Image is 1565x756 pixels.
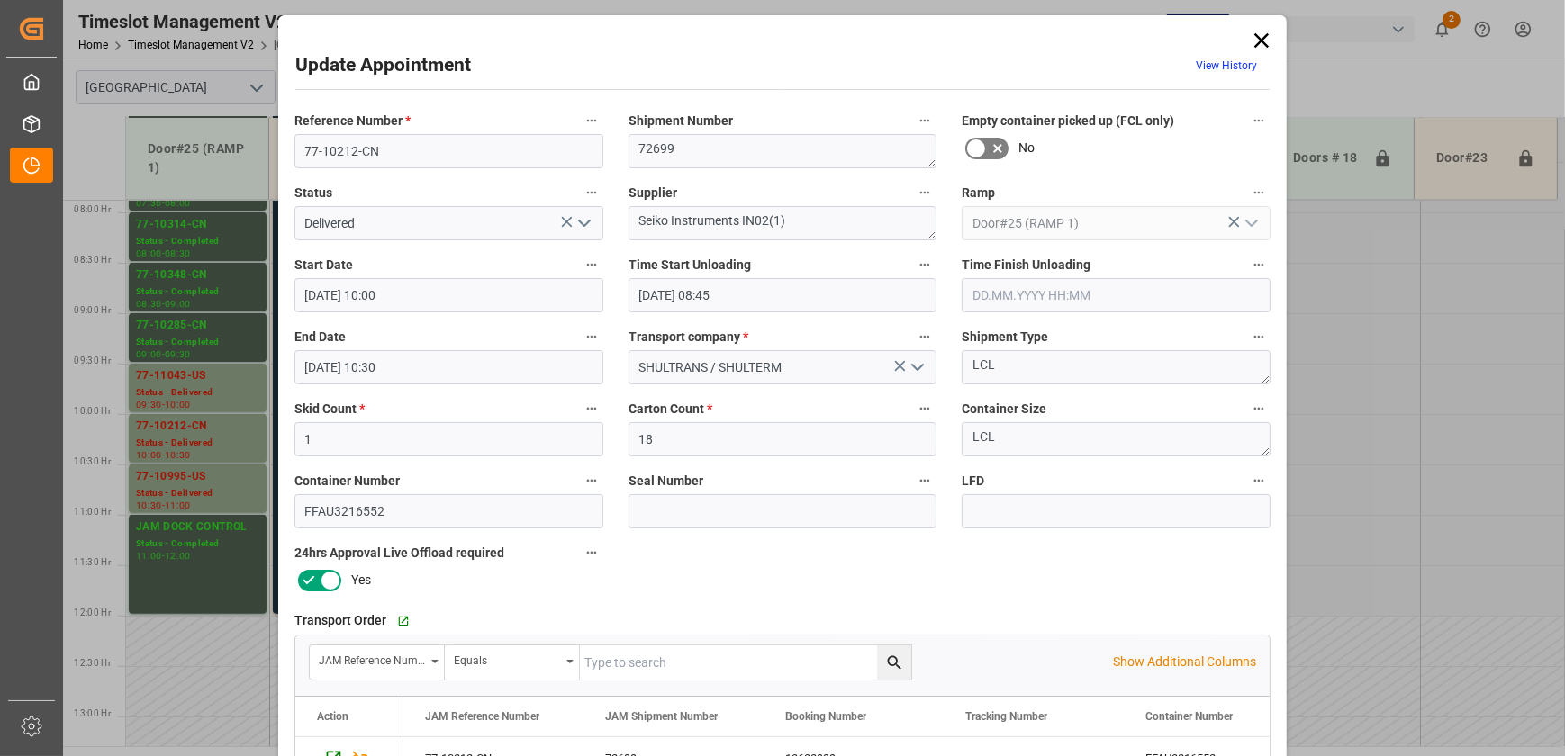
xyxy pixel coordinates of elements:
span: Seal Number [629,472,703,490]
div: Action [317,710,348,723]
button: Time Start Unloading [913,253,936,276]
textarea: LCL [962,350,1271,384]
span: 24hrs Approval Live Offload required [294,544,504,562]
button: open menu [445,645,580,679]
button: open menu [1236,210,1263,238]
button: Start Date [580,253,603,276]
span: Skid Count [294,400,365,418]
button: Shipment Type [1247,325,1271,348]
button: Transport company * [913,325,936,348]
button: Seal Number [913,469,936,492]
button: Time Finish Unloading [1247,253,1271,276]
span: JAM Reference Number [425,710,539,723]
textarea: LCL [962,422,1271,456]
span: Reference Number [294,112,411,130]
span: Start Date [294,256,353,274]
input: DD.MM.YYYY HH:MM [294,278,603,312]
button: Ramp [1247,181,1271,204]
button: Supplier [913,181,936,204]
span: Shipment Number [629,112,733,130]
button: Skid Count * [580,397,603,420]
span: Empty container picked up (FCL only) [962,112,1174,130]
textarea: 72699 [629,134,937,168]
span: Shipment Type [962,328,1048,346]
button: End Date [580,325,603,348]
span: Container Number [1145,710,1233,723]
span: Container Size [962,400,1046,418]
button: 24hrs Approval Live Offload required [580,541,603,564]
button: Status [580,181,603,204]
span: Status [294,184,332,202]
span: Carton Count [629,400,712,418]
span: Transport Order [294,611,386,630]
span: Time Start Unloading [629,256,751,274]
button: Reference Number * [580,109,603,132]
input: Type to search [580,645,911,679]
button: Carton Count * [913,397,936,420]
button: Shipment Number [913,109,936,132]
span: JAM Shipment Number [605,710,718,723]
span: No [1018,139,1035,157]
div: JAM Reference Number [319,648,425,669]
span: End Date [294,328,346,346]
div: Equals [454,648,560,669]
input: Type to search/select [294,206,603,240]
button: Empty container picked up (FCL only) [1247,109,1271,132]
span: Container Number [294,472,400,490]
h2: Update Appointment [295,51,471,80]
span: Supplier [629,184,677,202]
span: Booking Number [785,710,866,723]
input: Type to search/select [962,206,1271,240]
input: DD.MM.YYYY HH:MM [294,350,603,384]
p: Show Additional Columns [1113,652,1256,671]
a: View History [1196,59,1257,72]
span: LFD [962,472,984,490]
span: Yes [351,571,371,589]
button: search button [877,645,911,679]
span: Tracking Number [965,710,1047,723]
input: DD.MM.YYYY HH:MM [629,278,937,312]
span: Ramp [962,184,995,202]
button: open menu [569,210,596,238]
input: DD.MM.YYYY HH:MM [962,278,1271,312]
span: Transport company [629,328,748,346]
span: Time Finish Unloading [962,256,1090,274]
button: open menu [310,645,445,679]
button: open menu [903,354,930,382]
textarea: Seiko Instruments IN02(1) [629,206,937,240]
button: LFD [1247,469,1271,492]
button: Container Size [1247,397,1271,420]
button: Container Number [580,469,603,492]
